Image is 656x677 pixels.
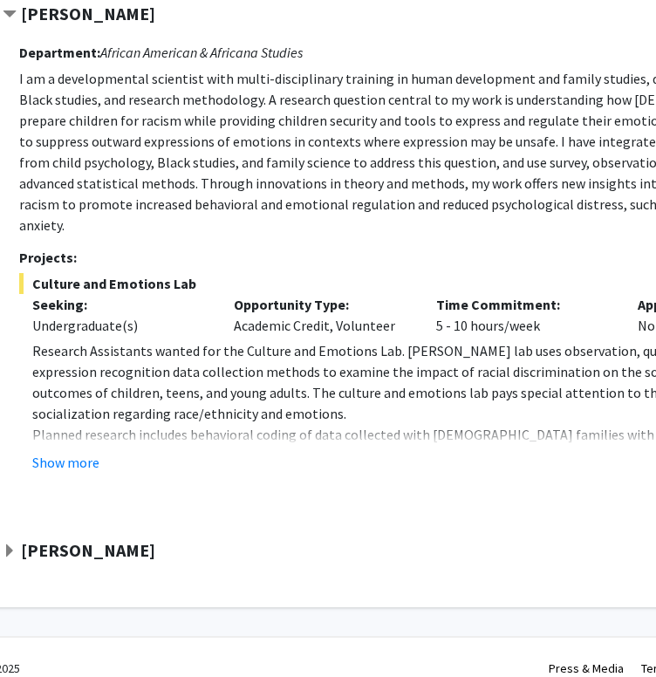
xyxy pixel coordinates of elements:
[436,294,612,315] p: Time Commitment:
[32,294,208,315] p: Seeking:
[3,8,17,22] span: Contract Angel Dunbar Bookmark
[19,44,100,61] strong: Department:
[423,294,625,336] div: 5 - 10 hours/week
[32,452,99,473] button: Show more
[549,660,624,676] a: Press & Media
[19,249,77,266] strong: Projects:
[3,544,17,558] span: Expand Isabel Sierra Bookmark
[21,539,155,561] strong: [PERSON_NAME]
[100,44,303,61] i: African American & Africana Studies
[13,598,74,664] iframe: Chat
[221,294,423,336] div: Academic Credit, Volunteer
[21,3,155,24] strong: [PERSON_NAME]
[32,315,208,336] div: Undergraduate(s)
[234,294,410,315] p: Opportunity Type:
